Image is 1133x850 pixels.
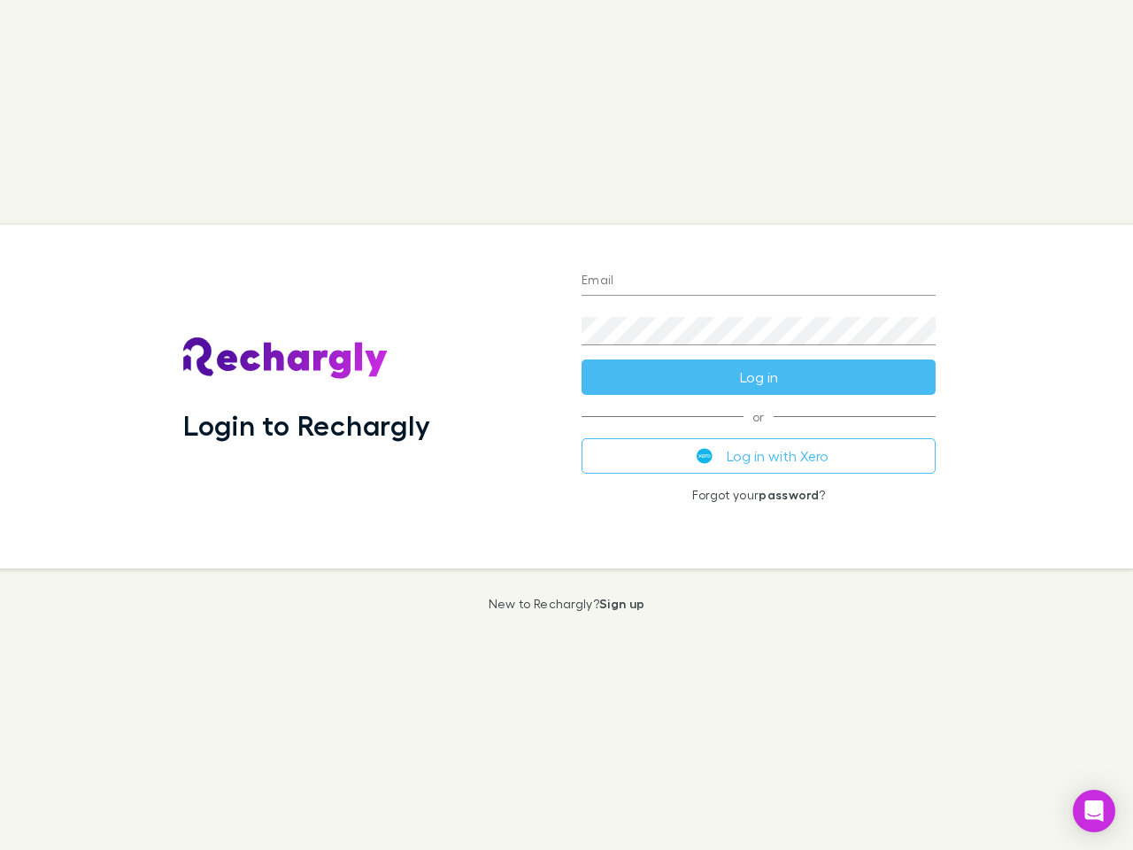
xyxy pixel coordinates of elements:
a: Sign up [599,596,644,611]
div: Open Intercom Messenger [1073,790,1115,832]
img: Rechargly's Logo [183,337,389,380]
button: Log in [582,359,936,395]
img: Xero's logo [697,448,713,464]
a: password [759,487,819,502]
h1: Login to Rechargly [183,408,430,442]
button: Log in with Xero [582,438,936,474]
span: or [582,416,936,417]
p: New to Rechargly? [489,597,645,611]
p: Forgot your ? [582,488,936,502]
